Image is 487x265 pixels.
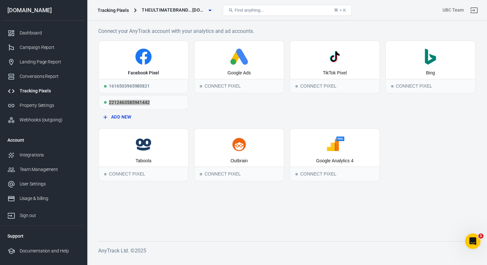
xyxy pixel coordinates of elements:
[295,85,298,88] span: Connect Pixel
[99,166,188,181] div: Connect Pixel
[290,128,380,182] button: Google Analytics 4Connect PixelConnect Pixel
[323,70,347,76] div: TikTok Pixel
[223,5,352,16] button: Find anything...⌘ + K
[136,158,151,164] div: Taboola
[478,233,483,239] span: 1
[98,27,476,35] h6: Connect your AnyTrack account with your analytics and ad accounts.
[99,79,188,93] div: 1616503965980821
[20,102,80,109] div: Property Settings
[98,128,189,182] button: TaboolaConnect PixelConnect Pixel
[2,40,85,55] a: Campaign Report
[290,79,379,93] div: Connect Pixel
[20,181,80,187] div: User Settings
[295,173,298,175] span: Connect Pixel
[2,228,85,244] li: Support
[465,233,481,249] iframe: Intercom live chat
[20,117,80,123] div: Webhooks (outgoing)
[20,195,80,202] div: Usage & billing
[443,7,464,14] div: Account id: f94l6qZq
[20,73,80,80] div: Conversions Report
[2,84,85,98] a: Tracking Pixels
[98,95,189,110] a: Running2212463585941442
[466,3,482,18] a: Sign out
[2,113,85,127] a: Webhooks (outgoing)
[2,148,85,162] a: Integrations
[20,152,80,158] div: Integrations
[290,166,379,181] div: Connect Pixel
[128,70,159,76] div: Facebook Pixel
[194,128,284,182] button: OutbrainConnect PixelConnect Pixel
[2,98,85,113] a: Property Settings
[290,40,380,94] button: TikTok PixelConnect PixelConnect Pixel
[2,191,85,206] a: Usage & billing
[195,79,284,93] div: Connect Pixel
[195,166,284,181] div: Connect Pixel
[200,173,202,175] span: Connect Pixel
[391,85,394,88] span: Connect Pixel
[101,111,186,123] button: Add New
[98,7,129,14] div: Tracking Pixels
[20,248,80,254] div: Documentation and Help
[385,40,476,94] button: BingConnect PixelConnect Pixel
[2,162,85,177] a: Team Management
[98,247,476,255] h6: AnyTrack Ltd. © 2025
[20,212,80,219] div: Sign out
[2,177,85,191] a: User Settings
[334,8,346,13] div: ⌘ + K
[20,59,80,65] div: Landing Page Report
[104,173,107,175] span: Connect Pixel
[142,6,206,14] span: theultimatebrandingcourse.com
[98,40,189,94] a: Facebook PixelRunning1616503965980821
[2,7,85,13] div: [DOMAIN_NAME]
[104,85,107,88] span: Running
[227,70,251,76] div: Google Ads
[99,96,188,109] div: 2212463585941442
[20,44,80,51] div: Campaign Report
[2,206,85,223] a: Sign out
[231,158,248,164] div: Outbrain
[20,30,80,36] div: Dashboard
[2,55,85,69] a: Landing Page Report
[316,158,354,164] div: Google Analytics 4
[426,70,435,76] div: Bing
[104,101,107,104] span: Running
[20,166,80,173] div: Team Management
[386,79,475,93] div: Connect Pixel
[200,85,202,88] span: Connect Pixel
[235,8,264,13] span: Find anything...
[20,88,80,94] div: Tracking Pixels
[2,26,85,40] a: Dashboard
[2,132,85,148] li: Account
[194,40,284,94] button: Google AdsConnect PixelConnect Pixel
[2,69,85,84] a: Conversions Report
[139,4,214,16] button: theultimatebrand...[DOMAIN_NAME]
